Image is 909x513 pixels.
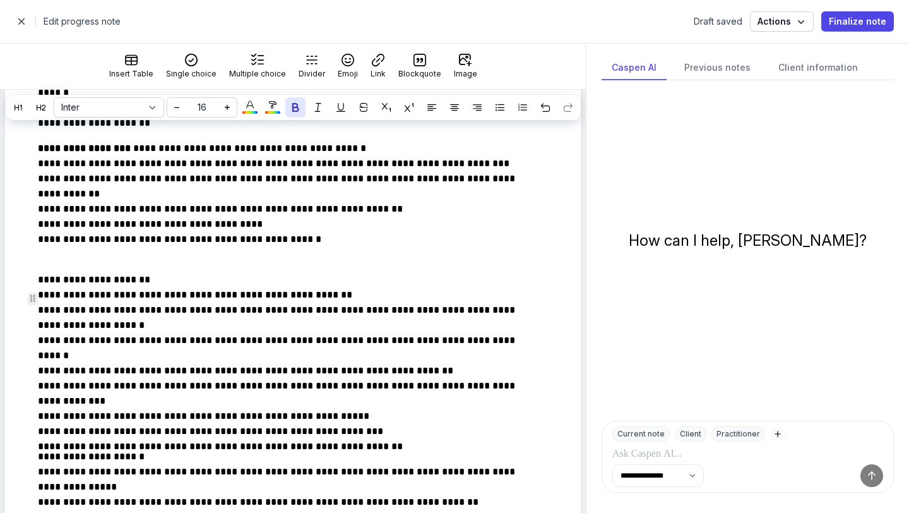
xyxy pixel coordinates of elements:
div: Practitioner [711,426,765,442]
button: Actions [750,11,814,32]
div: Current note [612,426,670,442]
button: Insert Table [104,49,158,84]
div: Caspen AI [602,56,667,80]
div: Divider [299,69,325,79]
div: Client information [768,56,868,80]
text: 1 [518,104,520,106]
div: Blockquote [398,69,441,79]
span: Actions [757,14,806,29]
div: Insert Table [109,69,153,79]
div: Draft saved [694,15,742,28]
div: Previous notes [674,56,761,80]
div: Client [675,426,706,442]
button: 123 [513,97,533,118]
div: Link [371,69,386,79]
text: 3 [518,109,520,111]
text: 2 [518,106,520,109]
div: How can I help, [PERSON_NAME]? [629,231,867,251]
span: Finalize note [829,14,886,29]
h2: Edit progress note [44,14,686,29]
div: Multiple choice [229,69,286,79]
div: Emoji [338,69,358,79]
div: Single choice [166,69,217,79]
button: Finalize note [821,11,894,32]
button: Link [365,49,391,84]
div: Image [454,69,477,79]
